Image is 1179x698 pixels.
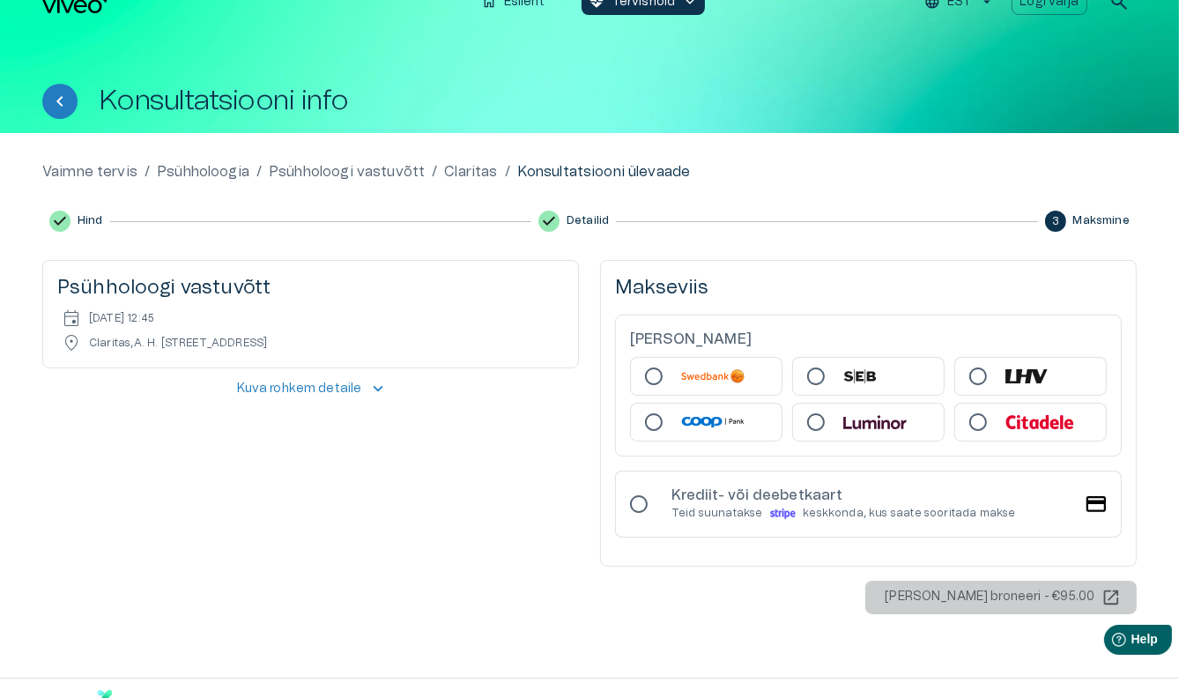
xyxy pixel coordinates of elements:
[767,506,800,522] img: stripe payment method
[803,506,1015,521] p: keskkonda, kus saate sooritada makse
[57,275,564,301] h5: Psühholoogi vastuvõtt
[1005,369,1048,383] img: lhv_ob_ee payment method
[89,311,154,326] p: [DATE] 12:45
[843,415,907,429] img: luminor_ob_ee payment method
[1052,216,1059,226] text: 3
[1005,415,1074,429] img: citadele_ob_ee payment method
[368,379,388,398] span: keyboard_arrow_up
[99,85,349,116] h1: Konsultatsiooni info
[256,161,262,182] p: /
[630,330,752,349] h6: [PERSON_NAME]
[671,506,763,521] p: Teid suunatakse
[78,213,103,228] span: Hind
[42,161,137,182] a: Vaimne tervis
[61,308,82,329] span: event
[89,336,267,351] p: Claritas , A. H. [STREET_ADDRESS]
[1073,213,1130,228] span: Maksmine
[567,213,609,228] span: Detailid
[444,161,497,182] a: Claritas
[61,332,82,353] span: location_on
[157,161,249,182] a: Psühholoogia
[517,161,691,182] p: Konsultatsiooni ülevaade
[1042,618,1179,667] iframe: Help widget launcher
[269,161,425,182] a: Psühholoogi vastuvõtt
[671,486,1016,505] h6: Krediit- või deebetkaart
[42,84,78,119] button: Tagasi
[42,372,579,405] button: Kuva rohkem detailekeyboard_arrow_up
[237,380,362,398] p: Kuva rohkem detaile
[432,161,437,182] p: /
[681,417,745,427] img: coop_ob_ee payment method
[505,161,510,182] p: /
[681,369,745,383] img: swed_ob_ee payment method
[145,161,150,182] p: /
[615,275,1122,301] h5: Makseviis
[843,369,877,383] img: seb_ob_ee payment method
